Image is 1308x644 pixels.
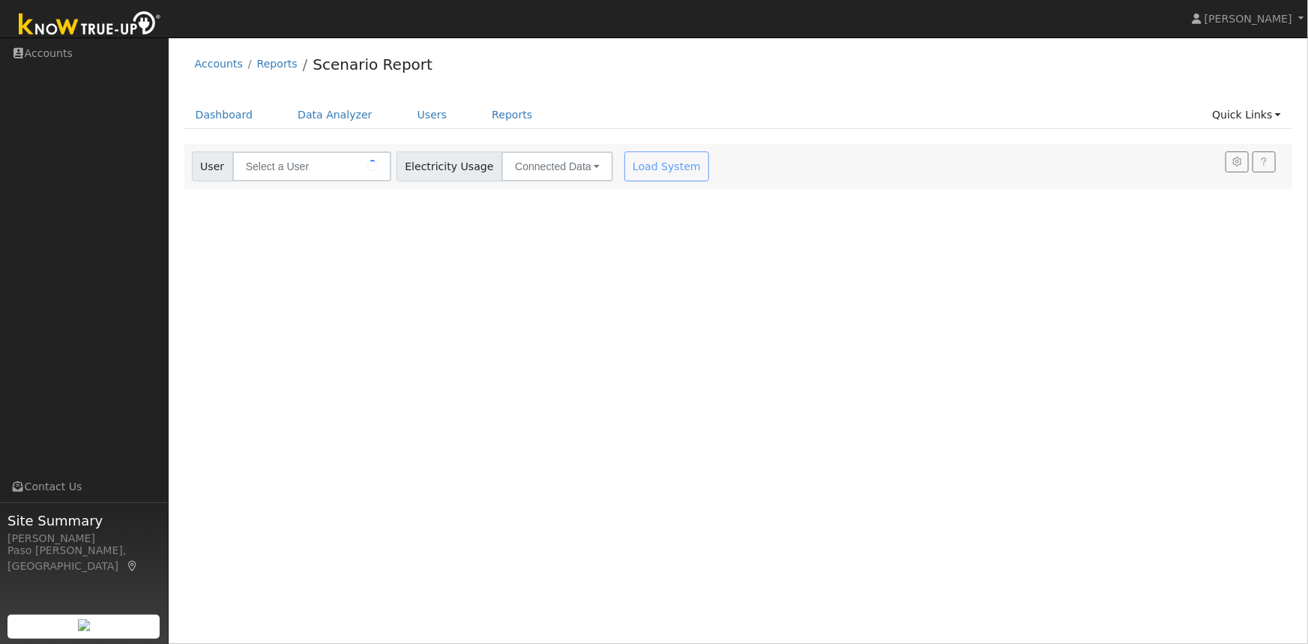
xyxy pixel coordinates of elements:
[1201,101,1292,129] a: Quick Links
[257,58,298,70] a: Reports
[7,543,160,574] div: Paso [PERSON_NAME], [GEOGRAPHIC_DATA]
[7,531,160,547] div: [PERSON_NAME]
[78,619,90,631] img: retrieve
[480,101,543,129] a: Reports
[11,8,169,42] img: Know True-Up
[286,101,384,129] a: Data Analyzer
[1205,13,1292,25] span: [PERSON_NAME]
[126,560,139,572] a: Map
[7,511,160,531] span: Site Summary
[406,101,459,129] a: Users
[313,55,433,73] a: Scenario Report
[195,58,243,70] a: Accounts
[184,101,265,129] a: Dashboard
